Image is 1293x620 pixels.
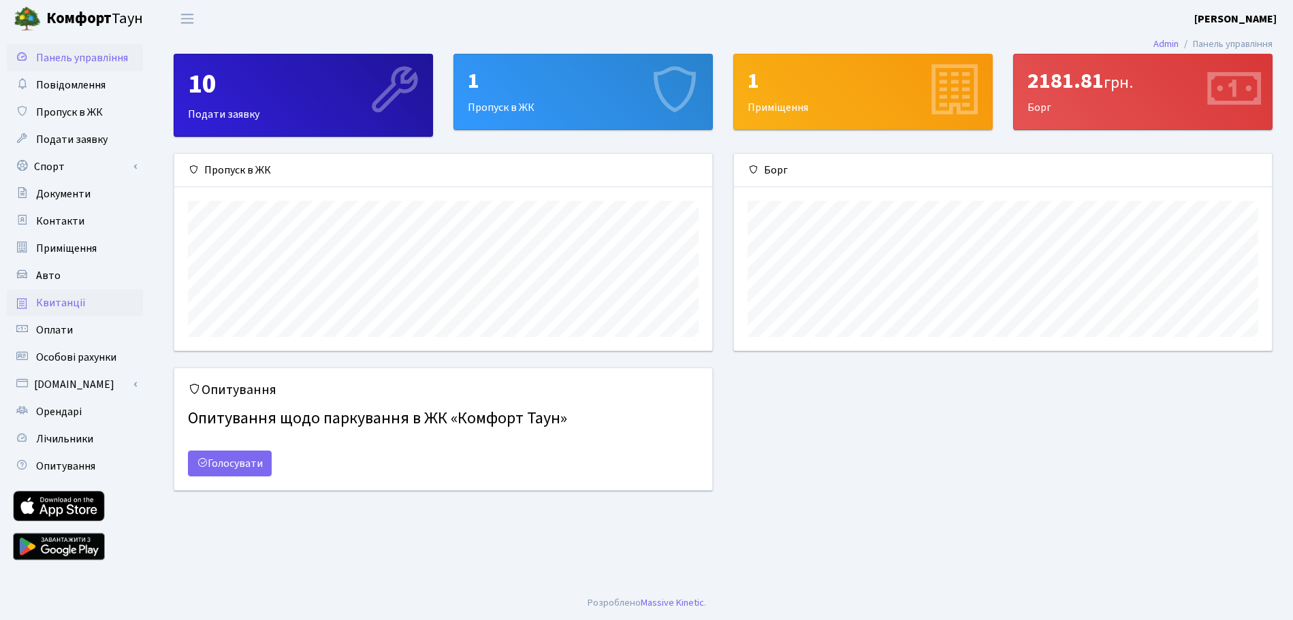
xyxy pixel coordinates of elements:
[7,316,143,344] a: Оплати
[7,453,143,480] a: Опитування
[1194,12,1277,27] b: [PERSON_NAME]
[734,54,992,129] div: Приміщення
[174,54,432,136] div: Подати заявку
[14,5,41,33] img: logo.png
[36,459,95,474] span: Опитування
[7,180,143,208] a: Документи
[748,68,978,94] div: 1
[36,78,106,93] span: Повідомлення
[588,595,706,610] div: .
[36,132,108,147] span: Подати заявку
[1133,30,1293,59] nav: breadcrumb
[7,289,143,316] a: Квитанції
[36,186,91,201] span: Документи
[36,350,116,365] span: Особові рахунки
[170,7,204,30] button: Переключити навігацію
[1179,37,1273,52] li: Панель управління
[468,68,699,94] div: 1
[1104,71,1133,95] span: грн.
[7,126,143,153] a: Подати заявку
[7,344,143,371] a: Особові рахунки
[36,295,86,310] span: Квитанції
[7,235,143,262] a: Приміщення
[7,99,143,126] a: Пропуск в ЖК
[7,153,143,180] a: Спорт
[453,54,713,130] a: 1Пропуск в ЖК
[7,208,143,235] a: Контакти
[36,404,82,419] span: Орендарі
[46,7,143,31] span: Таун
[7,425,143,453] a: Лічильники
[1014,54,1272,129] div: Борг
[36,431,93,446] span: Лічильники
[7,398,143,425] a: Орендарі
[36,268,61,283] span: Авто
[7,371,143,398] a: [DOMAIN_NAME]
[36,105,103,120] span: Пропуск в ЖК
[188,451,272,476] a: Голосувати
[734,154,1272,187] div: Борг
[188,382,699,398] h5: Опитування
[174,154,712,187] div: Пропуск в ЖК
[188,68,419,101] div: 10
[174,54,433,137] a: 10Подати заявку
[36,323,73,338] span: Оплати
[1153,37,1179,51] a: Admin
[36,214,84,229] span: Контакти
[588,595,641,610] a: Розроблено
[641,595,704,610] a: Massive Kinetic
[454,54,712,129] div: Пропуск в ЖК
[1194,11,1277,27] a: [PERSON_NAME]
[46,7,112,29] b: Комфорт
[7,262,143,289] a: Авто
[733,54,993,130] a: 1Приміщення
[36,241,97,256] span: Приміщення
[188,404,699,434] h4: Опитування щодо паркування в ЖК «Комфорт Таун»
[1027,68,1258,94] div: 2181.81
[36,50,128,65] span: Панель управління
[7,44,143,71] a: Панель управління
[7,71,143,99] a: Повідомлення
